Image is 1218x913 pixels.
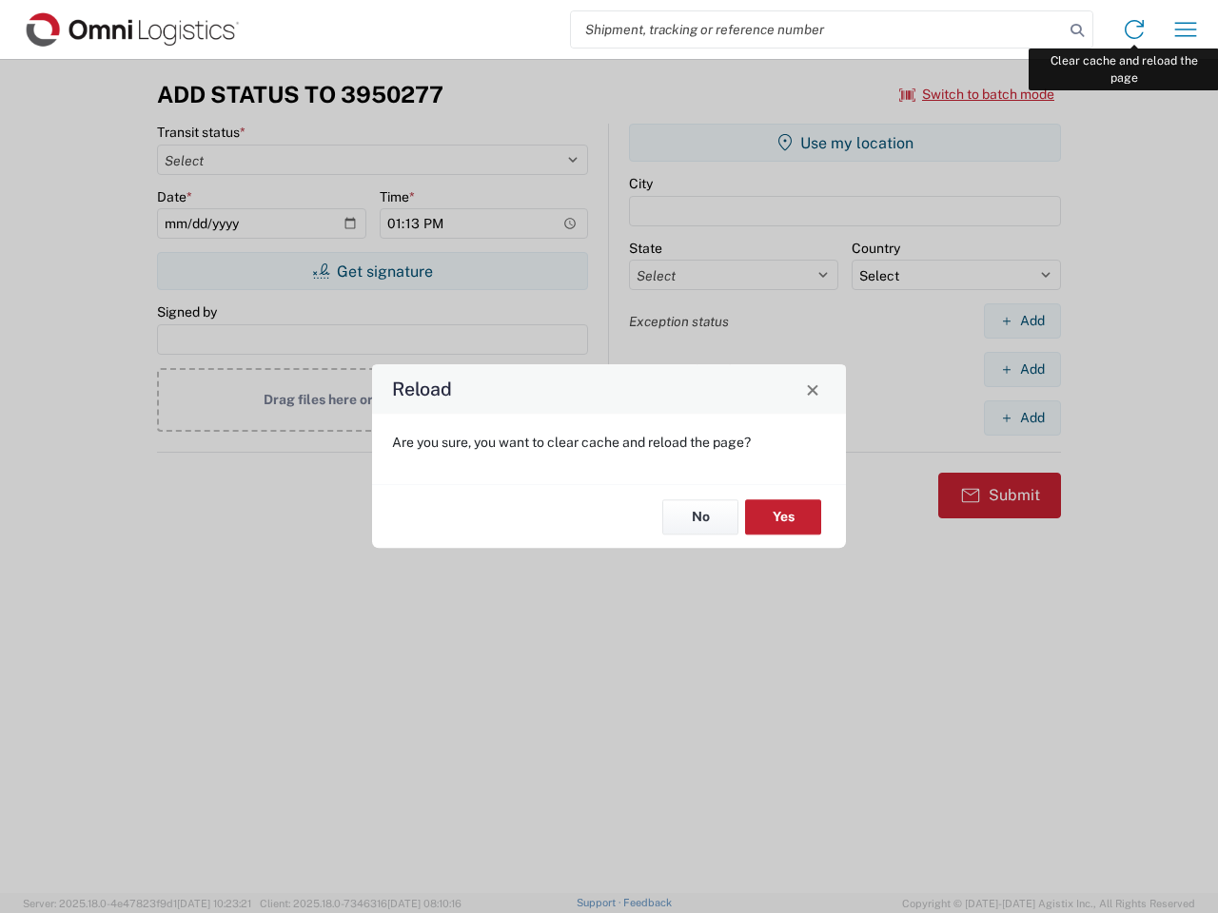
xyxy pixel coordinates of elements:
input: Shipment, tracking or reference number [571,11,1064,48]
button: Close [799,376,826,402]
p: Are you sure, you want to clear cache and reload the page? [392,434,826,451]
h4: Reload [392,376,452,403]
button: No [662,499,738,534]
button: Yes [745,499,821,534]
